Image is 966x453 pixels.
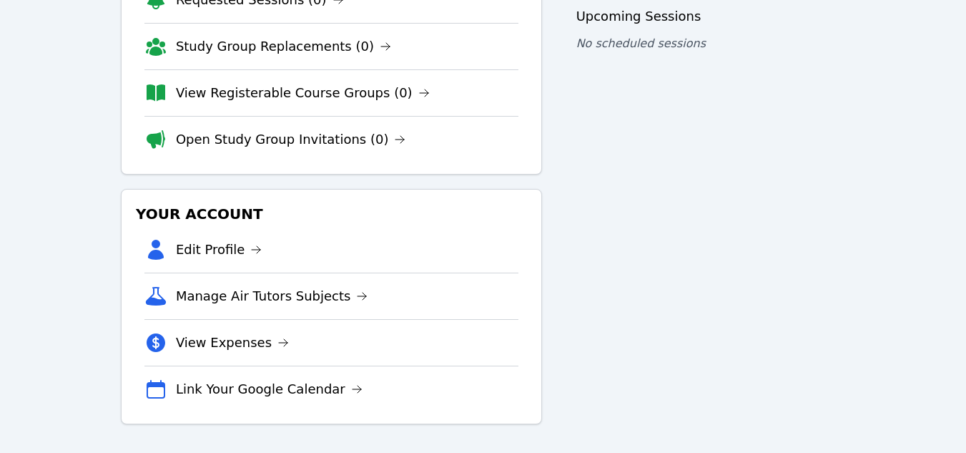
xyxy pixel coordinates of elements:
a: Edit Profile [176,240,262,260]
span: No scheduled sessions [576,36,706,50]
a: View Registerable Course Groups (0) [176,83,430,103]
h3: Upcoming Sessions [576,6,846,26]
a: View Expenses [176,333,289,353]
a: Study Group Replacements (0) [176,36,391,57]
a: Manage Air Tutors Subjects [176,286,368,306]
a: Open Study Group Invitations (0) [176,130,406,150]
a: Link Your Google Calendar [176,379,363,399]
h3: Your Account [133,201,530,227]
